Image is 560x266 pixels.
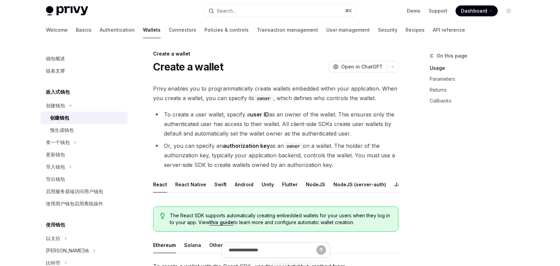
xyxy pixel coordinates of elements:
font: 拿一个钱包 [46,139,70,145]
img: light logo [46,6,88,16]
button: Search...⌘K [204,5,356,17]
span: The React SDK supports automatically creating embedded wallets for your users when they log in to... [170,212,391,226]
a: Connectors [169,22,196,38]
font: 使用用户钱包启用离线操作 [46,201,103,206]
a: Demo [407,7,421,14]
a: Wallets [143,22,161,38]
a: Returns [430,84,520,95]
a: Parameters [430,74,520,84]
a: Recipes [406,22,425,38]
button: Toggle dark mode [503,5,514,16]
button: Java [394,176,406,192]
span: On this page [437,52,467,60]
li: To create a user wallet, specify a as an owner of the wallet. This ensures only the authenticated... [153,110,398,138]
font: 以太坊 [46,235,60,241]
font: 链条支撑 [46,68,65,74]
font: 嵌入式钱包 [46,89,70,95]
button: Send message [316,245,326,255]
a: 链条支撑 [40,65,128,77]
code: owner [284,142,303,150]
a: Basics [76,22,92,38]
a: Dashboard [456,5,498,16]
button: Ethereum [153,237,176,253]
font: 启用服务器端访问用户钱包 [46,188,103,194]
div: Search... [217,7,236,15]
input: Ask a question... [229,242,316,257]
button: [PERSON_NAME]纳 [40,245,128,257]
a: User management [326,22,370,38]
button: 创建钱包 [40,99,128,112]
li: Or, you can specify an as an on a wallet. The holder of the authorization key, typically your app... [153,141,398,170]
a: 更新钱包 [40,148,128,161]
button: NodeJS [306,176,325,192]
a: Support [429,7,447,14]
a: 预生成钱包 [40,124,128,136]
font: 使用钱包 [46,222,65,228]
h1: Create a wallet [153,61,223,73]
a: Security [378,22,397,38]
font: 预生成钱包 [50,127,74,133]
span: ⌘ K [345,8,352,14]
font: 更新钱包 [46,152,65,157]
button: Flutter [282,176,298,192]
font: 创建钱包 [46,103,65,108]
button: Other chains [209,237,241,253]
a: 使用用户钱包启用离线操作 [40,198,128,210]
a: Usage [430,63,520,74]
font: 导入钱包 [46,164,65,170]
button: 以太坊 [40,232,128,245]
div: Create a wallet [153,50,398,57]
a: API reference [433,22,465,38]
button: 导入钱包 [40,161,128,173]
code: owner [254,95,273,102]
button: Solana [184,237,201,253]
button: Swift [214,176,227,192]
a: Policies & controls [204,22,249,38]
a: this guide [210,219,233,225]
button: 拿一个钱包 [40,136,128,148]
button: React Native [175,176,206,192]
svg: Tip [160,213,165,219]
strong: authorization key [223,142,270,149]
font: 钱包概述 [46,56,65,61]
a: 创建钱包 [40,112,128,124]
span: Privy enables you to programmatically create wallets embedded within your application. When you c... [153,84,398,103]
button: React [153,176,167,192]
a: 钱包概述 [40,52,128,65]
a: Welcome [46,22,68,38]
a: 启用服务器端访问用户钱包 [40,185,128,198]
a: 导出钱包 [40,173,128,185]
a: Authentication [100,22,135,38]
strong: user ID [250,111,269,118]
button: NodeJS (server-auth) [333,176,386,192]
span: Open in ChatGPT [341,63,383,70]
font: 导出钱包 [46,176,65,182]
a: Callbacks [430,95,520,106]
span: Dashboard [461,7,487,14]
button: Unity [262,176,274,192]
font: [PERSON_NAME]纳 [46,248,89,253]
button: Open in ChatGPT [329,61,387,73]
font: 创建钱包 [50,115,69,121]
font: 比特币 [46,260,60,266]
button: Android [235,176,253,192]
a: Transaction management [257,22,318,38]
